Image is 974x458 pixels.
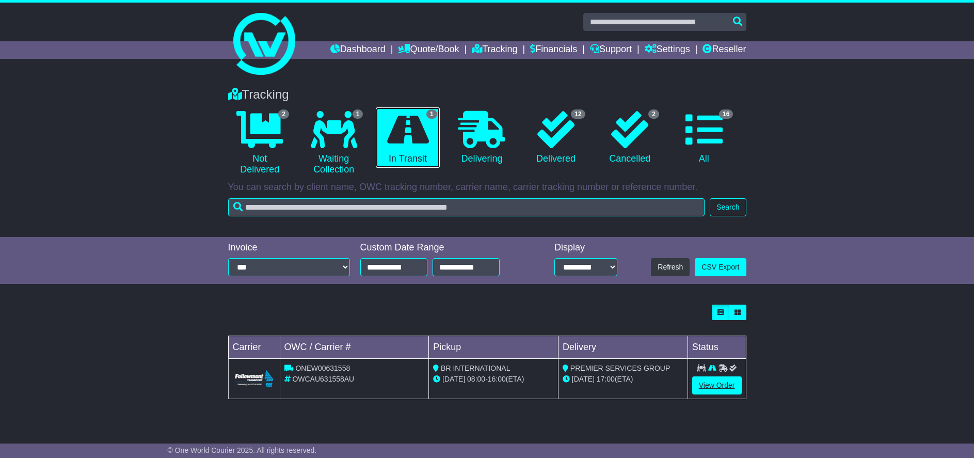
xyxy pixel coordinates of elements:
a: View Order [692,376,742,394]
span: 08:00 [467,375,485,383]
p: You can search by client name, OWC tracking number, carrier name, carrier tracking number or refe... [228,182,746,193]
span: © One World Courier 2025. All rights reserved. [168,446,317,454]
span: ONEW00631558 [295,364,350,372]
a: 2 Cancelled [598,107,662,168]
a: Financials [530,41,577,59]
a: Quote/Book [398,41,459,59]
div: Display [554,242,617,254]
div: Tracking [223,87,752,102]
td: Carrier [228,336,280,359]
td: Delivery [558,336,688,359]
a: Tracking [472,41,517,59]
div: - (ETA) [433,374,554,385]
a: Reseller [702,41,746,59]
span: 1 [353,109,363,119]
span: [DATE] [572,375,595,383]
button: Search [710,198,746,216]
td: Status [688,336,746,359]
a: CSV Export [695,258,746,276]
div: Invoice [228,242,350,254]
span: 2 [648,109,659,119]
span: BR INTERNATIONAL [441,364,510,372]
div: Custom Date Range [360,242,526,254]
span: 1 [426,109,437,119]
a: 12 Delivered [524,107,587,168]
div: (ETA) [563,374,683,385]
span: 16 [719,109,733,119]
button: Refresh [651,258,690,276]
a: Support [590,41,632,59]
img: Followmont_Transport.png [235,370,274,387]
span: 16:00 [488,375,506,383]
span: 17:00 [597,375,615,383]
td: OWC / Carrier # [280,336,429,359]
a: Settings [645,41,690,59]
span: [DATE] [442,375,465,383]
a: Dashboard [330,41,386,59]
span: 12 [571,109,585,119]
a: 2 Not Delivered [228,107,292,179]
a: 1 In Transit [376,107,439,168]
a: 1 Waiting Collection [302,107,365,179]
a: Delivering [450,107,514,168]
span: PREMIER SERVICES GROUP [570,364,670,372]
a: 16 All [672,107,736,168]
td: Pickup [429,336,558,359]
span: 2 [278,109,289,119]
span: OWCAU631558AU [292,375,354,383]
